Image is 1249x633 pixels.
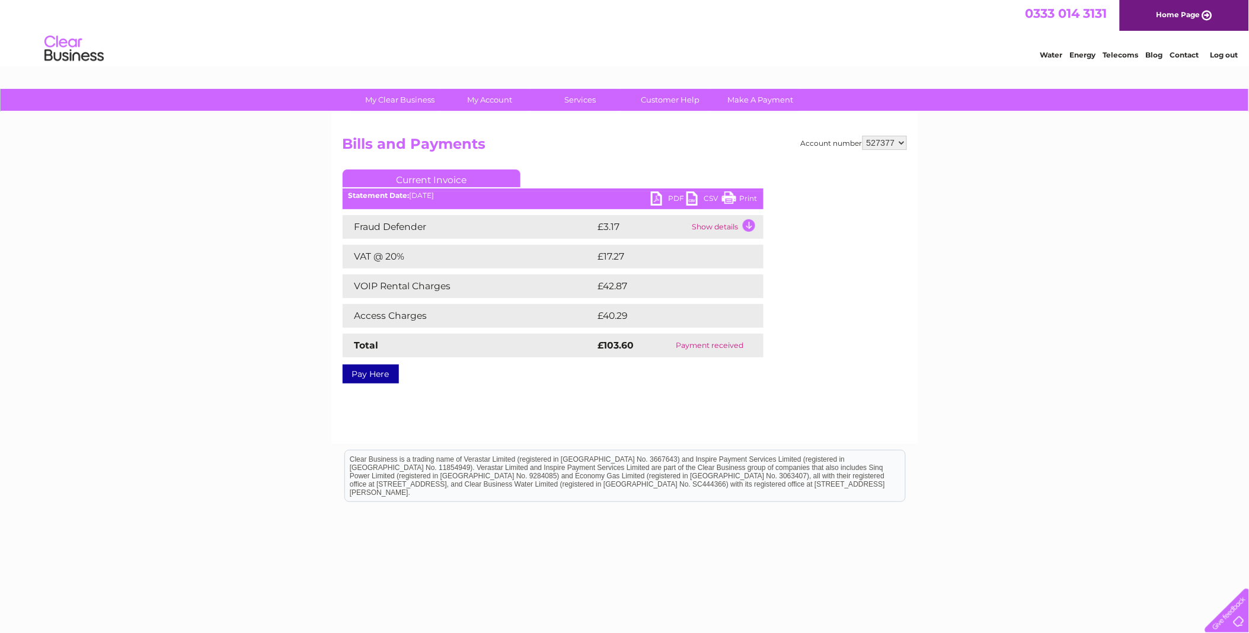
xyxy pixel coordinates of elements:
a: Pay Here [343,365,399,383]
a: Customer Help [621,89,719,111]
td: £17.27 [595,245,737,268]
td: VOIP Rental Charges [343,274,595,298]
a: Current Invoice [343,170,520,187]
a: PDF [651,191,686,209]
td: VAT @ 20% [343,245,595,268]
a: My Clear Business [351,89,449,111]
a: Make A Payment [711,89,809,111]
strong: £103.60 [598,340,634,351]
a: Blog [1146,50,1163,59]
a: My Account [441,89,539,111]
div: Clear Business is a trading name of Verastar Limited (registered in [GEOGRAPHIC_DATA] No. 3667643... [345,7,905,57]
a: Energy [1070,50,1096,59]
td: £3.17 [595,215,689,239]
img: logo.png [44,31,104,67]
div: [DATE] [343,191,764,200]
td: Show details [689,215,764,239]
a: Water [1040,50,1063,59]
td: Access Charges [343,304,595,328]
td: £42.87 [595,274,739,298]
h2: Bills and Payments [343,136,907,158]
td: Fraud Defender [343,215,595,239]
td: Payment received [656,334,764,357]
a: Log out [1210,50,1238,59]
a: 0333 014 3131 [1026,6,1107,21]
a: CSV [686,191,722,209]
strong: Total [354,340,379,351]
b: Statement Date: [349,191,410,200]
td: £40.29 [595,304,740,328]
div: Account number [801,136,907,150]
a: Services [531,89,629,111]
a: Print [722,191,758,209]
a: Telecoms [1103,50,1139,59]
a: Contact [1170,50,1199,59]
